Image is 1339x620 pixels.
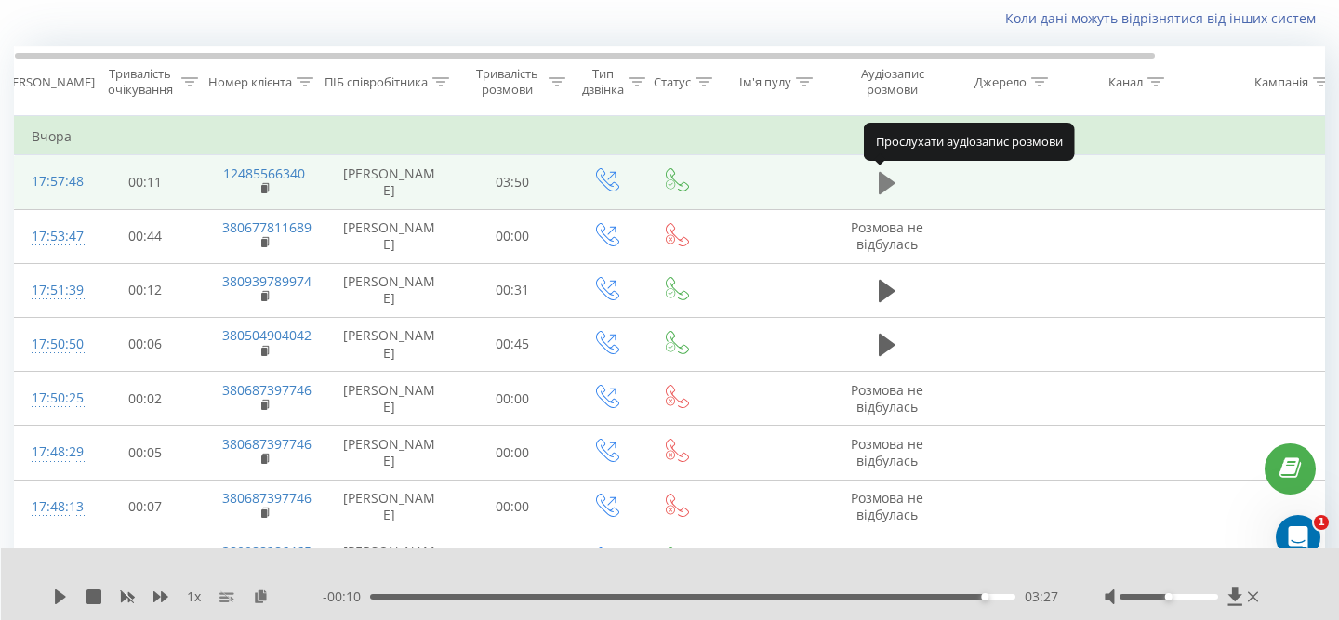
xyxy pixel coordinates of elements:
div: Статус [654,74,691,90]
td: [PERSON_NAME] [325,263,455,317]
div: Джерело [974,74,1027,90]
span: Розмова не відбулась [851,381,923,416]
td: 00:00 [455,480,571,534]
div: Accessibility label [1165,593,1173,600]
div: ПІБ співробітника [325,74,428,90]
div: 17:50:25 [32,380,69,416]
span: Розмова не відбулась [851,435,923,469]
div: 17:48:13 [32,489,69,525]
span: 03:27 [1025,587,1058,606]
td: [PERSON_NAME] [325,534,455,587]
a: 380687397746 [222,435,312,453]
td: 00:44 [87,209,204,263]
td: [PERSON_NAME] [325,317,455,371]
a: 380687397746 [222,381,312,399]
div: 17:48:29 [32,434,69,470]
span: - 00:10 [323,587,370,606]
a: 380687397746 [222,489,312,507]
td: 00:12 [87,263,204,317]
div: 17:50:50 [32,326,69,363]
td: 00:45 [455,317,571,371]
div: Тривалість очікування [103,66,177,98]
div: Номер клієнта [208,74,292,90]
div: Прослухати аудіозапис розмови [864,123,1075,160]
td: 00:00 [455,426,571,480]
div: Ім'я пулу [739,74,791,90]
a: 380988286465 [222,543,312,561]
div: Тривалість розмови [471,66,544,98]
td: [PERSON_NAME] [325,155,455,209]
span: Розмова не відбулась [851,218,923,253]
a: 380677811689 [222,218,312,236]
td: 00:00 [455,372,571,426]
span: Розмова не відбулась [851,489,923,523]
div: Канал [1108,74,1143,90]
td: [PERSON_NAME] [325,372,455,426]
div: Тип дзвінка [582,66,624,98]
a: 12485566340 [223,165,305,182]
td: [PERSON_NAME] [325,480,455,534]
div: 17:57:48 [32,164,69,200]
td: 00:07 [87,480,204,534]
div: Кампанія [1254,74,1308,90]
span: 1 [1314,515,1329,530]
div: 17:53:47 [32,218,69,255]
td: 00:00 [455,209,571,263]
a: 380504904042 [222,326,312,344]
td: 00:02 [87,372,204,426]
div: Accessibility label [981,593,988,600]
a: 380939789974 [222,272,312,290]
td: 11:00 [455,534,571,587]
td: 00:31 [455,263,571,317]
td: 03:50 [455,155,571,209]
td: 00:05 [87,426,204,480]
a: Коли дані можуть відрізнятися вiд інших систем [1005,9,1325,27]
div: [PERSON_NAME] [1,74,95,90]
td: 00:14 [87,534,204,587]
td: [PERSON_NAME] [325,209,455,263]
td: [PERSON_NAME] [325,426,455,480]
iframe: Intercom live chat [1276,515,1320,560]
div: Аудіозапис розмови [847,66,937,98]
span: 1 x [187,587,201,606]
td: 00:11 [87,155,204,209]
div: 17:51:39 [32,272,69,309]
td: 00:06 [87,317,204,371]
div: 17:36:20 [32,543,69,579]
